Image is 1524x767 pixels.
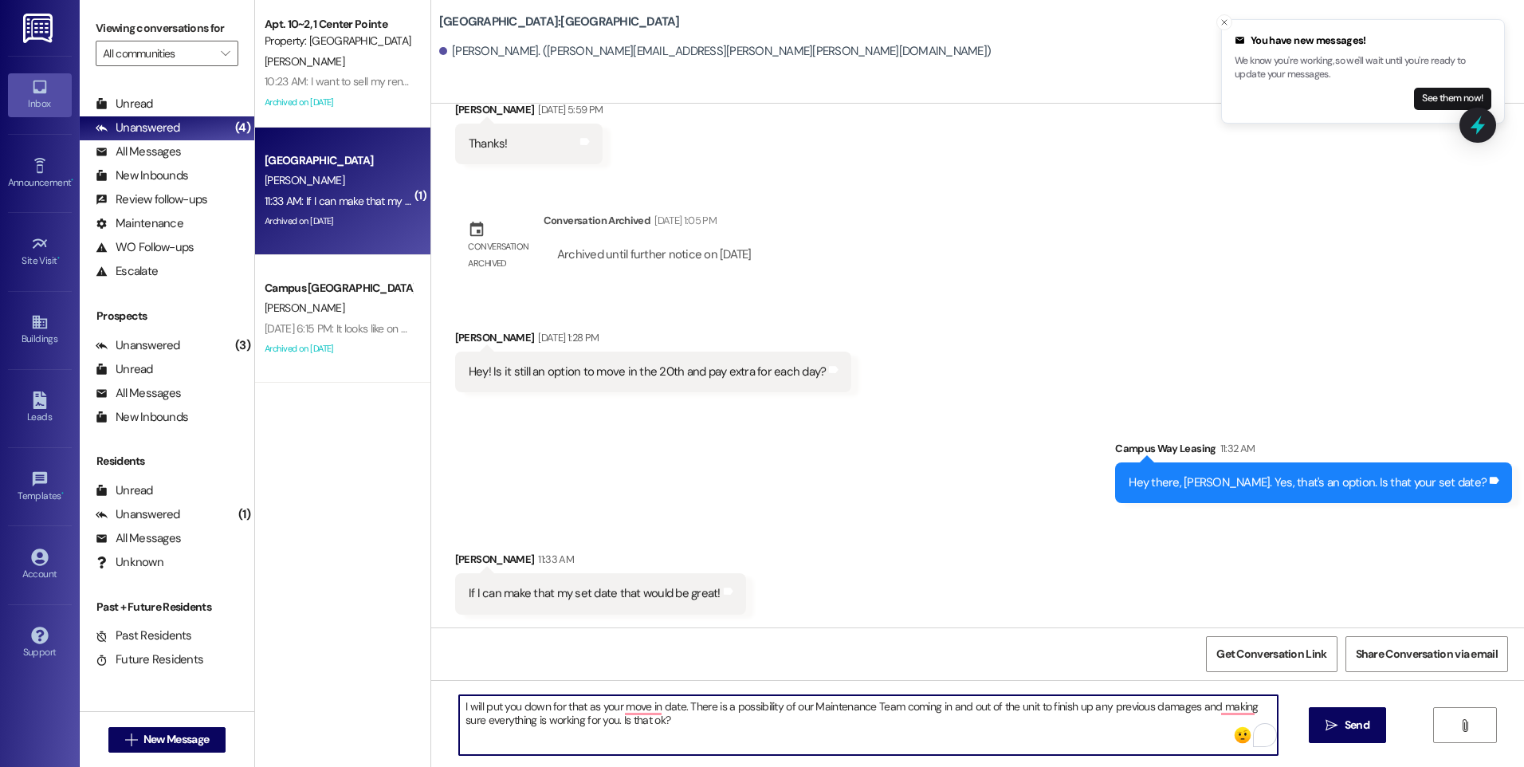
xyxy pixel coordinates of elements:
[265,321,581,336] div: [DATE] 6:15 PM: It looks like on a computer it still says the same thing...
[1345,717,1369,734] span: Send
[265,54,344,69] span: [PERSON_NAME]
[1129,474,1487,491] div: Hey there, [PERSON_NAME]. Yes, that's an option. Is that your set date?
[96,239,194,256] div: WO Follow-ups
[265,33,412,49] div: Property: [GEOGRAPHIC_DATA]
[96,16,238,41] label: Viewing conversations for
[221,47,230,60] i: 
[234,502,254,527] div: (1)
[80,599,254,616] div: Past + Future Residents
[650,212,717,229] div: [DATE] 1:05 PM
[439,43,991,60] div: [PERSON_NAME]. ([PERSON_NAME][EMAIL_ADDRESS][PERSON_NAME][PERSON_NAME][DOMAIN_NAME])
[96,554,163,571] div: Unknown
[1459,719,1471,732] i: 
[8,230,72,273] a: Site Visit •
[23,14,56,43] img: ResiDesk Logo
[469,364,827,380] div: Hey! Is it still an option to move in the 20th and pay extra for each day?
[1326,719,1337,732] i: 
[265,74,978,88] div: 10:23 AM: I want to sell my renewal, do you have anyone interested in signing a lease at center p...
[96,167,188,184] div: New Inbounds
[96,482,153,499] div: Unread
[1115,440,1512,462] div: Campus Way Leasing
[125,734,137,746] i: 
[108,727,226,753] button: New Message
[263,211,414,231] div: Archived on [DATE]
[96,627,192,644] div: Past Residents
[265,152,412,169] div: [GEOGRAPHIC_DATA]
[1216,440,1255,457] div: 11:32 AM
[263,92,414,112] div: Archived on [DATE]
[96,144,181,160] div: All Messages
[231,116,254,140] div: (4)
[556,246,753,263] div: Archived until further notice on [DATE]
[1414,88,1491,110] button: See them now!
[1206,636,1337,672] button: Get Conversation Link
[143,731,209,748] span: New Message
[534,329,599,346] div: [DATE] 1:28 PM
[455,329,852,352] div: [PERSON_NAME]
[544,212,650,229] div: Conversation Archived
[265,194,540,208] div: 11:33 AM: If I can make that my set date that would be great!
[468,238,530,273] div: Conversation archived
[96,361,153,378] div: Unread
[96,120,180,136] div: Unanswered
[459,695,1277,755] textarea: To enrich screen reader interactions, please activate Accessibility in Grammarly extension settings
[96,506,180,523] div: Unanswered
[455,551,746,573] div: [PERSON_NAME]
[96,263,158,280] div: Escalate
[96,337,180,354] div: Unanswered
[1216,14,1232,30] button: Close toast
[80,453,254,470] div: Residents
[96,651,203,668] div: Future Residents
[96,385,181,402] div: All Messages
[96,409,188,426] div: New Inbounds
[96,530,181,547] div: All Messages
[439,14,680,30] b: [GEOGRAPHIC_DATA]: [GEOGRAPHIC_DATA]
[263,339,414,359] div: Archived on [DATE]
[1356,646,1498,663] span: Share Conversation via email
[265,16,412,33] div: Apt. 10~2, 1 Center Pointe
[534,551,574,568] div: 11:33 AM
[71,175,73,186] span: •
[96,215,183,232] div: Maintenance
[265,173,344,187] span: [PERSON_NAME]
[8,466,72,509] a: Templates •
[61,488,64,499] span: •
[231,333,254,358] div: (3)
[8,622,72,665] a: Support
[8,73,72,116] a: Inbox
[96,96,153,112] div: Unread
[103,41,213,66] input: All communities
[80,308,254,324] div: Prospects
[469,585,721,602] div: If I can make that my set date that would be great!
[1235,33,1491,49] div: You have new messages!
[96,191,207,208] div: Review follow-ups
[1216,646,1326,663] span: Get Conversation Link
[469,136,508,152] div: Thanks!
[8,544,72,587] a: Account
[8,387,72,430] a: Leads
[1235,54,1491,82] p: We know you're working, so we'll wait until you're ready to update your messages.
[8,309,72,352] a: Buildings
[534,101,603,118] div: [DATE] 5:59 PM
[1309,707,1386,743] button: Send
[57,253,60,264] span: •
[1345,636,1508,672] button: Share Conversation via email
[265,301,344,315] span: [PERSON_NAME]
[455,101,603,124] div: [PERSON_NAME]
[265,280,412,297] div: Campus [GEOGRAPHIC_DATA]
